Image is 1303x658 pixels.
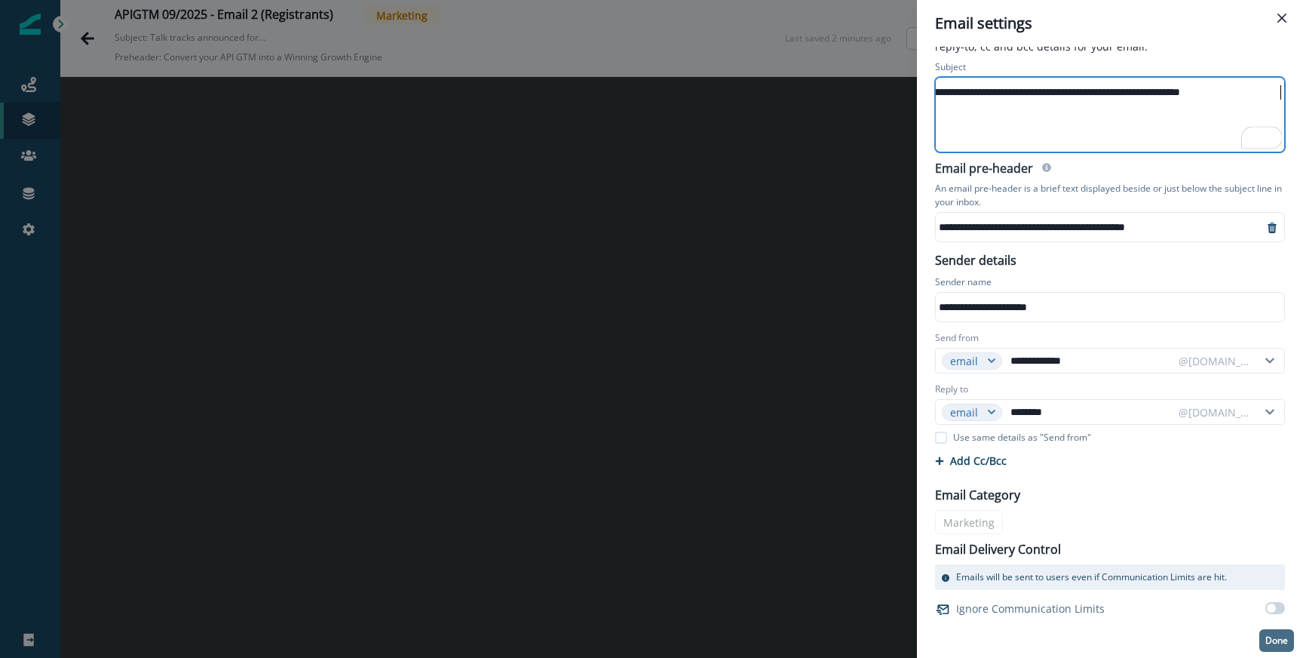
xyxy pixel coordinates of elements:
[935,60,966,77] p: Subject
[956,570,1227,584] p: Emails will be sent to users even if Communication Limits are hit.
[1266,222,1278,234] svg: remove-preheader
[935,540,1061,558] p: Email Delivery Control
[1179,404,1251,420] div: @[DOMAIN_NAME]
[1270,6,1294,30] button: Close
[935,454,1007,468] button: Add Cc/Bcc
[1259,629,1294,652] button: Done
[935,179,1285,212] p: An email pre-header is a brief text displayed beside or just below the subject line in your inbox.
[956,601,1105,616] p: Ignore Communication Limits
[919,78,1283,152] div: To enrich screen reader interactions, please activate Accessibility in Grammarly extension settings
[950,353,980,369] div: email
[935,331,979,345] label: Send from
[935,12,1285,35] div: Email settings
[935,161,1033,179] h2: Email pre-header
[935,486,1020,504] p: Email Category
[1179,353,1251,369] div: @[DOMAIN_NAME]
[950,404,980,420] div: email
[935,275,992,292] p: Sender name
[953,431,1091,444] p: Use same details as "Send from"
[1265,635,1288,646] p: Done
[926,248,1026,269] p: Sender details
[935,383,968,396] label: Reply to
